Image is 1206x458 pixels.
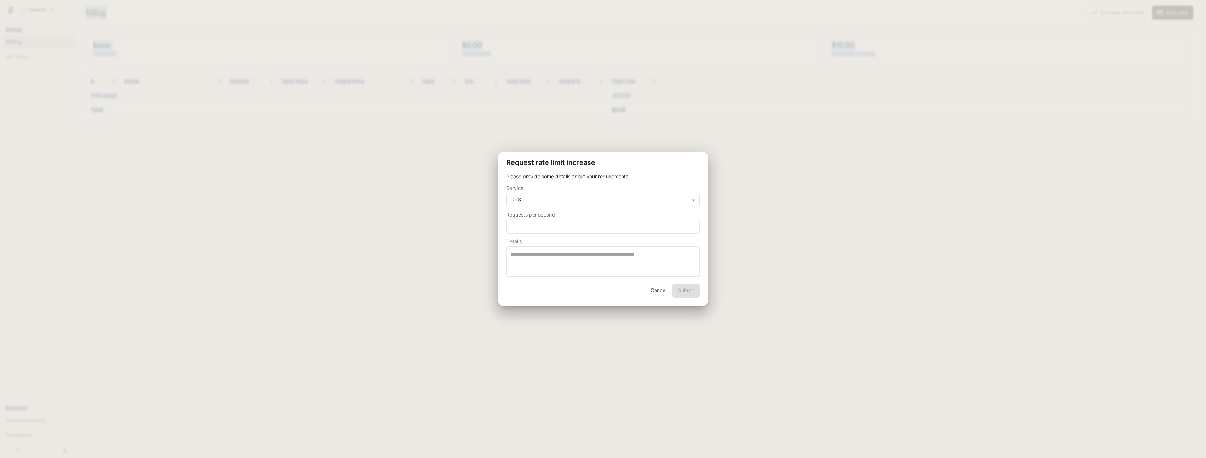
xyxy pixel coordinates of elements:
[507,196,699,203] div: TTS
[498,152,708,173] h2: Request rate limit increase
[506,173,700,180] p: Please provide some details about your requirements
[647,284,670,298] button: Cancel
[506,239,522,244] p: Details
[506,186,523,191] p: Service
[506,212,555,217] p: Requests per second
